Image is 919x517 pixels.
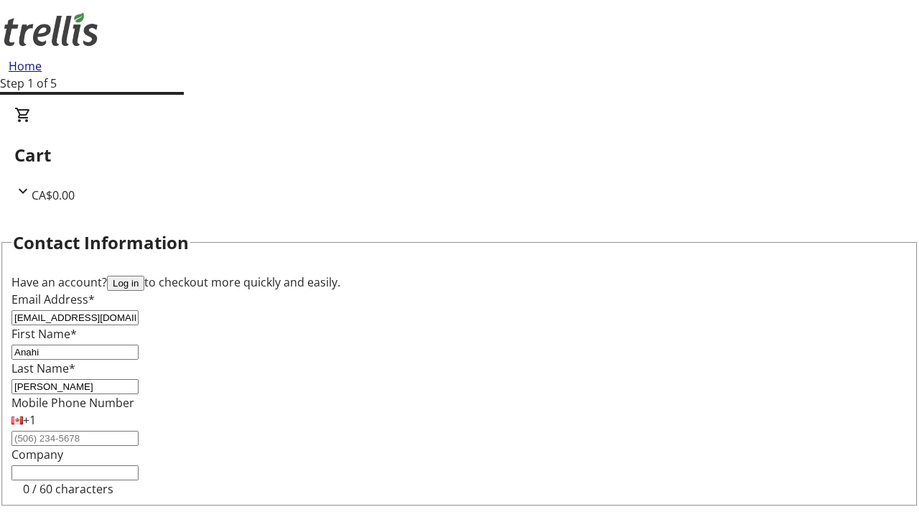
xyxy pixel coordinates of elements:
tr-character-limit: 0 / 60 characters [23,481,113,497]
label: Last Name* [11,360,75,376]
div: CartCA$0.00 [14,106,905,204]
div: Have an account? to checkout more quickly and easily. [11,274,908,291]
span: CA$0.00 [32,187,75,203]
label: Mobile Phone Number [11,395,134,411]
input: (506) 234-5678 [11,431,139,446]
h2: Contact Information [13,230,189,256]
label: First Name* [11,326,77,342]
label: Email Address* [11,292,95,307]
button: Log in [107,276,144,291]
h2: Cart [14,142,905,168]
label: Company [11,447,63,462]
